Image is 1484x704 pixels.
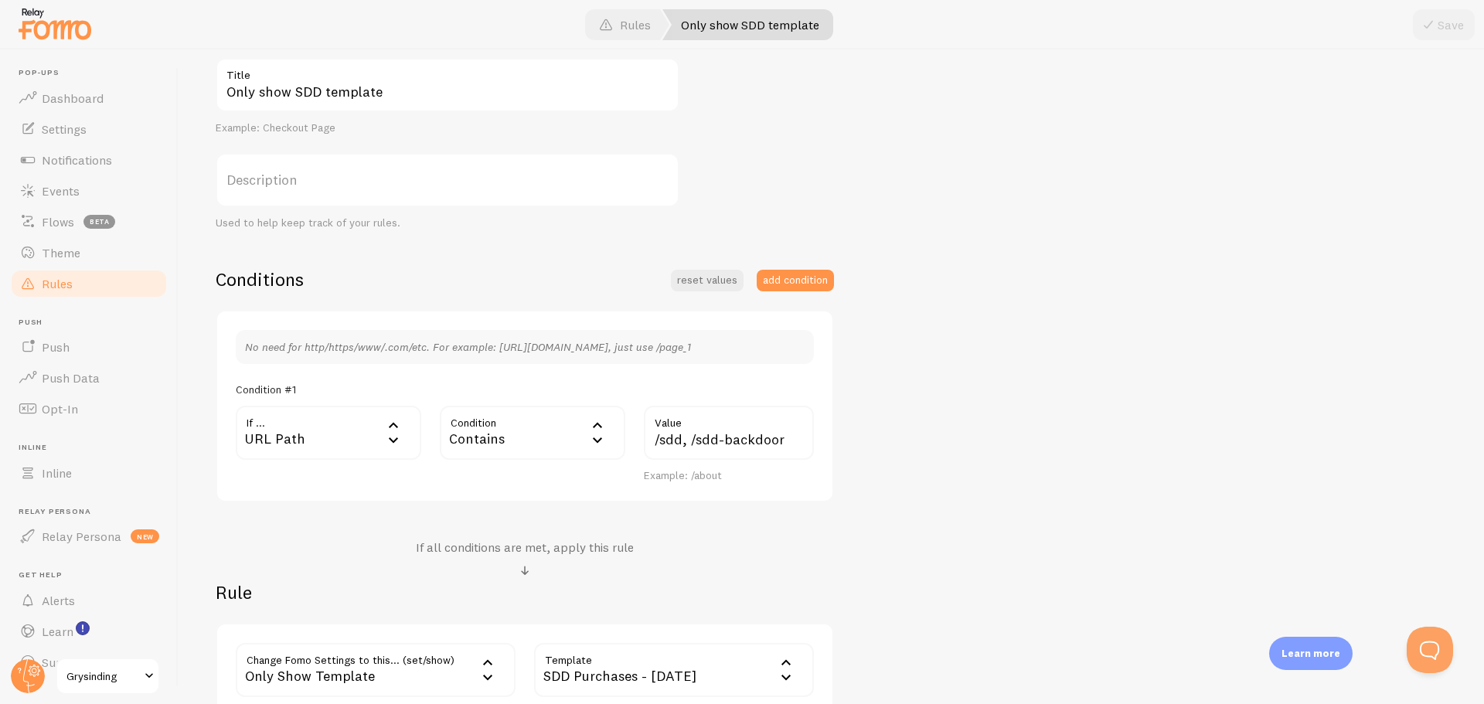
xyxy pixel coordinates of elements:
[1407,627,1453,673] iframe: Help Scout Beacon - Open
[19,570,168,580] span: Get Help
[66,667,140,685] span: Grysinding
[42,655,87,670] span: Support
[534,643,814,697] div: SDD Purchases - [DATE]
[76,621,90,635] svg: <p>Watch New Feature Tutorials!</p>
[83,215,115,229] span: beta
[9,393,168,424] a: Opt-In
[1281,646,1340,661] p: Learn more
[42,370,100,386] span: Push Data
[9,585,168,616] a: Alerts
[216,121,679,135] div: Example: Checkout Page
[416,539,634,556] h4: If all conditions are met, apply this rule
[42,90,104,106] span: Dashboard
[9,114,168,145] a: Settings
[19,318,168,328] span: Push
[9,521,168,552] a: Relay Persona new
[1269,637,1353,670] div: Learn more
[644,406,814,432] label: Value
[9,616,168,647] a: Learn
[671,270,744,291] button: reset values
[19,443,168,453] span: Inline
[42,276,73,291] span: Rules
[42,593,75,608] span: Alerts
[56,658,160,695] a: Grysinding
[42,465,72,481] span: Inline
[16,4,94,43] img: fomo-relay-logo-orange.svg
[644,469,814,483] div: Example: /about
[9,647,168,678] a: Support
[236,406,421,460] div: URL Path
[9,237,168,268] a: Theme
[19,507,168,517] span: Relay Persona
[42,183,80,199] span: Events
[9,206,168,237] a: Flows beta
[216,153,679,207] label: Description
[9,362,168,393] a: Push Data
[42,339,70,355] span: Push
[42,121,87,137] span: Settings
[19,68,168,78] span: Pop-ups
[236,383,296,396] h5: Condition #1
[245,339,805,355] p: No need for http/https/www/.com/etc. For example: [URL][DOMAIN_NAME], just use /page_1
[216,216,679,230] div: Used to help keep track of your rules.
[42,624,73,639] span: Learn
[42,214,74,230] span: Flows
[216,58,679,84] label: Title
[9,332,168,362] a: Push
[440,406,625,460] div: Contains
[42,401,78,417] span: Opt-In
[9,457,168,488] a: Inline
[42,152,112,168] span: Notifications
[216,267,304,291] h2: Conditions
[236,643,516,697] div: Only Show Template
[9,268,168,299] a: Rules
[131,529,159,543] span: new
[9,83,168,114] a: Dashboard
[42,245,80,260] span: Theme
[42,529,121,544] span: Relay Persona
[757,270,834,291] button: add condition
[9,145,168,175] a: Notifications
[9,175,168,206] a: Events
[216,580,834,604] h2: Rule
